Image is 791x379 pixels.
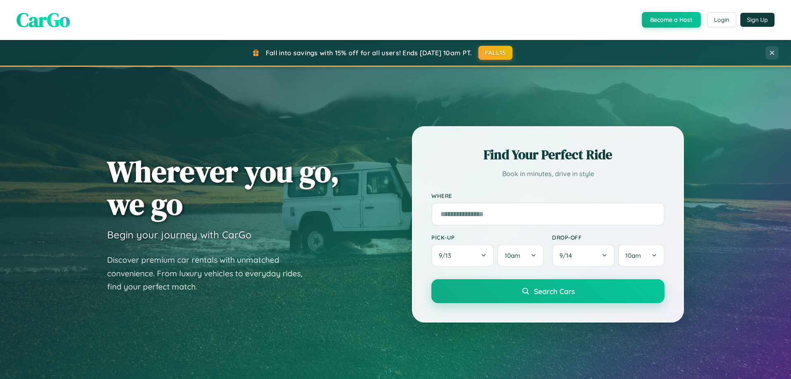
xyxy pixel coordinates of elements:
[431,244,494,267] button: 9/13
[431,168,665,180] p: Book in minutes, drive in style
[497,244,544,267] button: 10am
[266,49,472,57] span: Fall into savings with 15% off for all users! Ends [DATE] 10am PT.
[107,253,313,294] p: Discover premium car rentals with unmatched convenience. From luxury vehicles to everyday rides, ...
[439,252,455,259] span: 9 / 13
[478,46,513,60] button: FALL15
[16,6,70,33] span: CarGo
[618,244,665,267] button: 10am
[431,234,544,241] label: Pick-up
[559,252,576,259] span: 9 / 14
[107,155,339,220] h1: Wherever you go, we go
[431,192,665,199] label: Where
[552,234,665,241] label: Drop-off
[707,12,736,27] button: Login
[505,252,520,259] span: 10am
[431,146,665,164] h2: Find Your Perfect Ride
[552,244,615,267] button: 9/14
[642,12,701,28] button: Become a Host
[534,287,575,296] span: Search Cars
[740,13,775,27] button: Sign Up
[625,252,641,259] span: 10am
[431,279,665,303] button: Search Cars
[107,228,252,241] h3: Begin your journey with CarGo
